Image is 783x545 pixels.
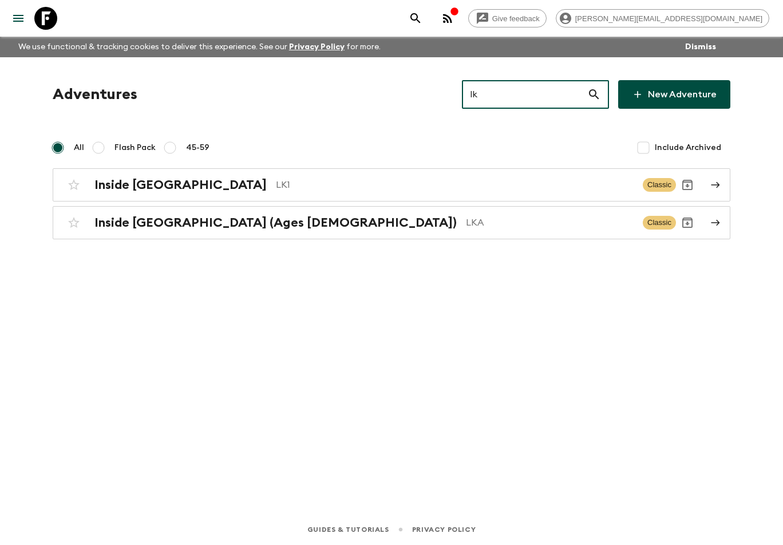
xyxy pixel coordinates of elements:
p: LKA [466,216,634,230]
span: Classic [643,216,676,230]
button: Archive [676,211,699,234]
button: Archive [676,173,699,196]
a: Privacy Policy [412,523,476,536]
div: [PERSON_NAME][EMAIL_ADDRESS][DOMAIN_NAME] [556,9,769,27]
a: Give feedback [468,9,547,27]
h2: Inside [GEOGRAPHIC_DATA] (Ages [DEMOGRAPHIC_DATA]) [94,215,457,230]
span: Include Archived [655,142,721,153]
h2: Inside [GEOGRAPHIC_DATA] [94,177,267,192]
p: We use functional & tracking cookies to deliver this experience. See our for more. [14,37,385,57]
a: Inside [GEOGRAPHIC_DATA] (Ages [DEMOGRAPHIC_DATA])LKAClassicArchive [53,206,730,239]
span: All [74,142,84,153]
span: Classic [643,178,676,192]
input: e.g. AR1, Argentina [462,78,587,110]
h1: Adventures [53,83,137,106]
span: [PERSON_NAME][EMAIL_ADDRESS][DOMAIN_NAME] [569,14,769,23]
a: Privacy Policy [289,43,345,51]
span: Flash Pack [114,142,156,153]
a: Guides & Tutorials [307,523,389,536]
a: New Adventure [618,80,730,109]
button: menu [7,7,30,30]
p: LK1 [276,178,634,192]
span: 45-59 [186,142,209,153]
a: Inside [GEOGRAPHIC_DATA]LK1ClassicArchive [53,168,730,202]
span: Give feedback [486,14,546,23]
button: Dismiss [682,39,719,55]
button: search adventures [404,7,427,30]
